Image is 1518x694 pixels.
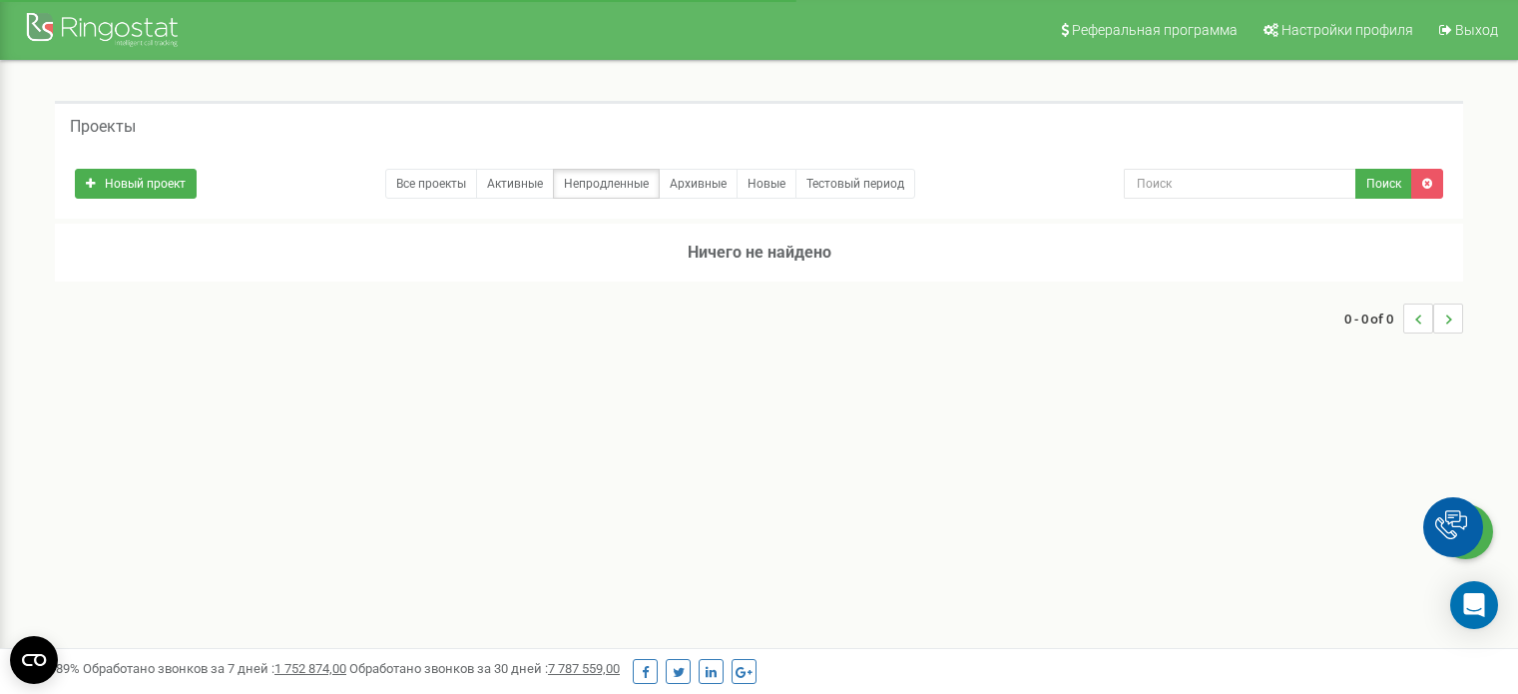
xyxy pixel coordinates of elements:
[795,169,915,199] a: Тестовый период
[1124,169,1356,199] input: Поиск
[385,169,477,199] a: Все проекты
[659,169,738,199] a: Архивные
[349,661,620,676] span: Обработано звонков за 30 дней :
[83,661,346,676] span: Обработано звонков за 7 дней :
[1281,22,1413,38] span: Настройки профиля
[10,636,58,684] button: Open CMP widget
[1344,284,1463,353] nav: ...
[553,169,660,199] a: Непродленные
[1355,169,1412,199] button: Поиск
[1455,22,1498,38] span: Выход
[274,661,346,676] u: 1 752 874,00
[476,169,554,199] a: Активные
[1344,304,1403,334] span: 0 - 0 of 0
[1072,22,1238,38] span: Реферальная программа
[55,224,1463,282] h3: Ничего не найдено
[1450,581,1498,629] div: Open Intercom Messenger
[75,169,197,199] a: Новый проект
[70,118,136,136] h5: Проекты
[548,661,620,676] u: 7 787 559,00
[737,169,796,199] a: Новые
